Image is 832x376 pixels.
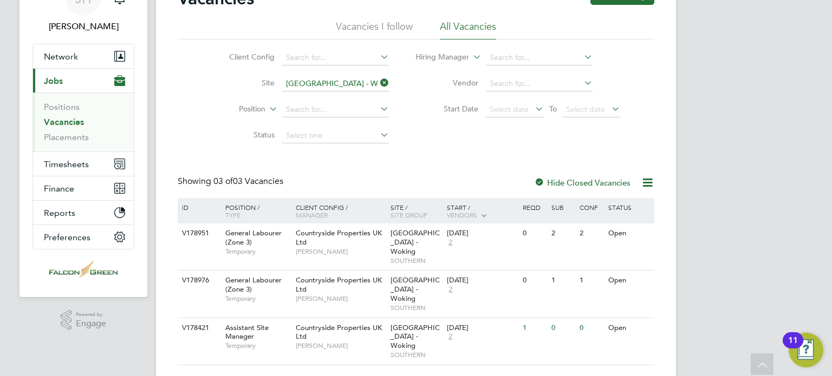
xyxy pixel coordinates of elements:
[33,201,134,225] button: Reports
[179,198,217,216] div: ID
[179,223,217,243] div: V178951
[416,104,478,114] label: Start Date
[282,76,389,91] input: Search for...
[296,275,382,294] span: Countryside Properties UK Ltd
[179,271,217,291] div: V178976
[566,104,605,114] span: Select date
[76,310,106,319] span: Powered by
[282,102,389,117] input: Search for...
[391,256,442,265] span: SOUTHERN
[44,102,80,112] a: Positions
[407,52,469,63] label: Hiring Manager
[391,210,427,219] span: Site Group
[178,176,285,187] div: Showing
[486,50,593,65] input: Search for...
[213,176,233,187] span: 03 of
[546,102,560,116] span: To
[577,318,605,338] div: 0
[225,275,282,294] span: General Labourer (Zone 3)
[76,319,106,328] span: Engage
[44,76,63,86] span: Jobs
[225,247,290,256] span: Temporary
[447,332,454,341] span: 2
[789,333,823,367] button: Open Resource Center, 11 new notifications
[293,198,388,224] div: Client Config /
[44,132,89,142] a: Placements
[549,223,577,243] div: 2
[447,210,477,219] span: Vendors
[296,210,328,219] span: Manager
[577,271,605,291] div: 1
[447,276,517,285] div: [DATE]
[577,223,605,243] div: 2
[388,198,445,224] div: Site /
[33,225,134,249] button: Preferences
[225,294,290,303] span: Temporary
[33,93,134,151] div: Jobs
[788,340,798,354] div: 11
[33,176,134,200] button: Finance
[391,323,440,351] span: [GEOGRAPHIC_DATA] - Woking
[391,228,440,256] span: [GEOGRAPHIC_DATA] - Woking
[447,229,517,238] div: [DATE]
[336,20,413,39] li: Vacancies I follow
[486,76,593,91] input: Search for...
[447,324,517,333] div: [DATE]
[212,52,275,62] label: Client Config
[61,310,107,331] a: Powered byEngage
[296,247,385,256] span: [PERSON_NAME]
[32,260,134,278] a: Go to home page
[225,323,269,341] span: Assistant Site Manager
[577,198,605,216] div: Conf
[44,51,78,62] span: Network
[32,20,134,33] span: John Hearty
[606,223,653,243] div: Open
[49,260,118,278] img: falcongreen-logo-retina.png
[203,104,265,115] label: Position
[296,323,382,341] span: Countryside Properties UK Ltd
[391,351,442,359] span: SOUTHERN
[225,228,282,247] span: General Labourer (Zone 3)
[549,198,577,216] div: Sub
[416,78,478,88] label: Vendor
[520,223,548,243] div: 0
[490,104,529,114] span: Select date
[534,177,630,188] label: Hide Closed Vacancies
[296,341,385,350] span: [PERSON_NAME]
[33,69,134,93] button: Jobs
[179,318,217,338] div: V178421
[440,20,496,39] li: All Vacancies
[213,176,283,187] span: 03 Vacancies
[296,294,385,303] span: [PERSON_NAME]
[44,208,75,218] span: Reports
[282,128,389,143] input: Select one
[212,78,275,88] label: Site
[212,130,275,140] label: Status
[549,318,577,338] div: 0
[606,318,653,338] div: Open
[33,152,134,176] button: Timesheets
[225,341,290,350] span: Temporary
[296,228,382,247] span: Countryside Properties UK Ltd
[217,198,293,224] div: Position /
[606,198,653,216] div: Status
[44,159,89,169] span: Timesheets
[444,198,520,225] div: Start /
[44,183,74,194] span: Finance
[447,238,454,247] span: 2
[391,275,440,303] span: [GEOGRAPHIC_DATA] - Woking
[606,271,653,291] div: Open
[520,198,548,216] div: Reqd
[225,210,240,219] span: Type
[520,318,548,338] div: 1
[391,304,442,312] span: SOUTHERN
[549,271,577,291] div: 1
[282,50,389,65] input: Search for...
[44,117,84,127] a: Vacancies
[520,271,548,291] div: 0
[447,285,454,294] span: 2
[33,44,134,68] button: Network
[44,232,90,242] span: Preferences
